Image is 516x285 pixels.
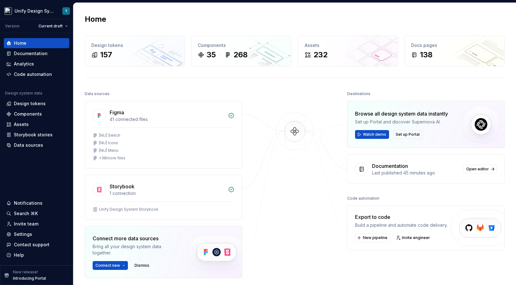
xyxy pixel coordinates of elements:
[4,99,69,109] a: Design tokens
[14,132,53,138] div: Storybook stories
[99,148,118,153] div: [NU] Menu
[355,222,448,228] div: Build a pipeline and automate code delivery.
[347,89,370,98] div: Destinations
[110,109,124,116] div: Figma
[191,36,291,66] a: Components35268
[85,14,106,24] h2: Home
[99,156,125,161] div: + 38 more files
[91,42,178,48] div: Design tokens
[4,130,69,140] a: Storybook stories
[36,22,71,31] button: Current draft
[4,119,69,129] a: Assets
[99,133,120,138] div: [NU] Switch
[93,235,178,242] div: Connect more data sources
[4,250,69,260] button: Help
[14,111,42,117] div: Components
[355,119,448,125] div: Set up Portal and discover Supernova AI.
[14,252,24,258] div: Help
[372,162,408,170] div: Documentation
[110,190,224,197] div: 1 connection
[13,276,46,281] p: Introducing Portal
[99,207,158,212] div: Unify Design System Storybook
[38,24,63,29] span: Current draft
[411,42,498,48] div: Docs pages
[85,101,242,168] a: Figma41 connected files[NU] Switch[NU] Icons[NU] Menu+38more files
[100,50,112,60] div: 157
[404,36,505,66] a: Docs pages138
[14,121,29,128] div: Assets
[463,165,497,174] a: Open editor
[110,183,135,190] div: Storybook
[1,4,72,18] button: Unify Design SystemT
[305,42,392,48] div: Assets
[347,194,379,203] div: Code automation
[14,100,46,107] div: Design tokens
[355,213,448,221] div: Export to code
[95,263,120,268] span: Connect new
[93,261,128,270] button: Connect new
[313,50,328,60] div: 232
[198,42,285,48] div: Components
[14,231,32,237] div: Settings
[4,198,69,208] button: Notifications
[372,170,460,176] div: Last published 45 minutes ago
[207,50,216,60] div: 35
[4,38,69,48] a: Home
[93,243,178,256] div: Bring all your design system data together.
[355,110,448,117] div: Browse all design system data instantly
[393,130,422,139] button: Set up Portal
[4,109,69,119] a: Components
[14,50,48,57] div: Documentation
[4,219,69,229] a: Invite team
[233,50,248,60] div: 268
[394,233,433,242] a: Invite engineer
[4,208,69,219] button: Search ⌘K
[14,210,38,217] div: Search ⌘K
[420,50,433,60] div: 138
[13,270,38,275] p: New release!
[132,261,152,270] button: Dismiss
[85,175,242,220] a: Storybook1 connectionUnify Design System Storybook
[4,7,12,15] img: 9fdcaa03-8f0a-443d-a87d-0c72d3ba2d5b.png
[110,116,224,123] div: 41 connected files
[363,235,387,240] span: New pipeline
[4,240,69,250] button: Contact support
[85,89,110,98] div: Data sources
[14,242,49,248] div: Contact support
[135,263,149,268] span: Dismiss
[14,142,43,148] div: Data sources
[14,40,26,46] div: Home
[14,221,38,227] div: Invite team
[4,229,69,239] a: Settings
[363,132,386,137] span: Watch demo
[466,167,489,172] span: Open editor
[14,8,55,14] div: Unify Design System
[355,233,390,242] button: New pipeline
[4,48,69,59] a: Documentation
[65,9,67,14] div: T
[4,59,69,69] a: Analytics
[85,36,185,66] a: Design tokens157
[298,36,398,66] a: Assets232
[355,130,389,139] button: Watch demo
[14,71,52,77] div: Code automation
[4,140,69,150] a: Data sources
[14,200,43,206] div: Notifications
[396,132,420,137] span: Set up Portal
[5,24,20,29] div: Version
[4,69,69,79] a: Code automation
[5,91,42,96] div: Design system data
[99,140,118,145] div: [NU] Icons
[14,61,34,67] div: Analytics
[402,235,430,240] span: Invite engineer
